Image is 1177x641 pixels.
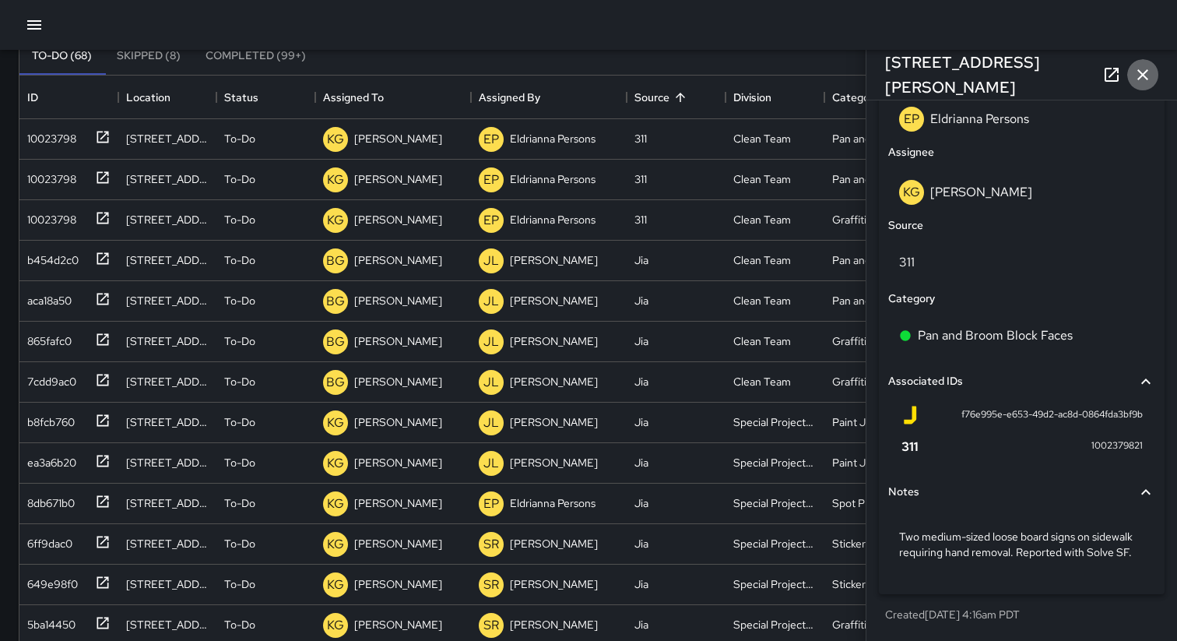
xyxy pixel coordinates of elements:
div: Jia [634,536,648,551]
p: EP [483,171,499,189]
button: Completed (99+) [193,37,318,75]
p: BG [326,292,345,311]
div: Assigned By [479,76,540,119]
div: Jia [634,333,648,349]
p: [PERSON_NAME] [510,252,598,268]
p: To-Do [224,374,255,389]
div: 10023798 [21,165,76,187]
p: KG [327,495,344,513]
div: 436 Jackson Street [126,455,209,470]
div: Pan and Broom Block Faces [832,252,915,268]
p: [PERSON_NAME] [510,576,598,592]
p: Eldrianna Persons [510,212,596,227]
p: Eldrianna Persons [510,131,596,146]
div: Graffiti Removal [832,617,911,632]
p: [PERSON_NAME] [354,495,442,511]
div: 359 Kearny Street [126,617,209,632]
div: Division [726,76,824,119]
p: [PERSON_NAME] [354,536,442,551]
div: 865fafc0 [21,327,72,349]
button: Sort [669,86,691,108]
div: Spot Pressure Washing [832,495,915,511]
div: Clean Team [733,252,791,268]
div: Special Projects Team [733,576,817,592]
div: Jia [634,252,648,268]
div: b454d2c0 [21,246,79,268]
p: [PERSON_NAME] [510,333,598,349]
div: aca18a50 [21,287,72,308]
div: Clean Team [733,374,791,389]
p: KG [327,535,344,554]
div: 353 Kearny Street [126,536,209,551]
p: To-Do [224,252,255,268]
p: BG [326,252,345,270]
div: 10023798 [21,206,76,227]
div: Jia [634,414,648,430]
p: [PERSON_NAME] [354,414,442,430]
div: Division [733,76,771,119]
div: 700 Montgomery Street [126,333,209,349]
button: To-Do (68) [19,37,104,75]
div: 311 [634,212,647,227]
p: EP [483,130,499,149]
p: To-Do [224,333,255,349]
p: Eldrianna Persons [510,171,596,187]
div: 700 Montgomery Street [126,252,209,268]
p: JL [483,252,499,270]
p: [PERSON_NAME] [354,131,442,146]
div: Jia [634,374,648,389]
p: [PERSON_NAME] [510,374,598,389]
div: Location [118,76,217,119]
div: Jia [634,495,648,511]
p: [PERSON_NAME] [510,414,598,430]
div: Special Projects Team [733,414,817,430]
div: ea3a6b20 [21,449,76,470]
div: Pan and Broom Block Faces [832,171,915,187]
div: 8db671b0 [21,489,75,511]
div: 1 Second Street [126,171,209,187]
div: Status [216,76,315,119]
p: JL [483,373,499,392]
div: 311 [634,171,647,187]
div: Special Projects Team [733,536,817,551]
div: Pan and Broom Block Faces [832,293,915,308]
div: Category [832,76,879,119]
div: 5ba14450 [21,611,76,632]
p: SR [483,535,499,554]
p: JL [483,333,499,351]
p: [PERSON_NAME] [354,171,442,187]
p: To-Do [224,131,255,146]
div: 700 Montgomery Street [126,374,209,389]
div: 649e98f0 [21,570,78,592]
p: To-Do [224,414,255,430]
div: Clean Team [733,131,791,146]
div: Paint Job [832,414,878,430]
div: Clean Team [733,212,791,227]
div: Clean Team [733,333,791,349]
p: JL [483,454,499,473]
div: Source [634,76,669,119]
p: [PERSON_NAME] [510,455,598,470]
div: Jia [634,293,648,308]
p: To-Do [224,455,255,470]
div: Special Projects Team [733,617,817,632]
div: Sticker Removal [832,536,910,551]
div: Pan and Broom Block Faces [832,131,915,146]
div: Paint Job [832,455,878,470]
div: Graffiti Removal [832,333,911,349]
p: [PERSON_NAME] [354,576,442,592]
p: [PERSON_NAME] [354,333,442,349]
div: Assigned To [323,76,384,119]
div: Graffiti Removal [832,212,911,227]
p: To-Do [224,171,255,187]
p: JL [483,292,499,311]
p: KG [327,130,344,149]
div: ID [27,76,38,119]
div: 311 [634,131,647,146]
div: Jia [634,617,648,632]
div: Assigned By [471,76,627,119]
p: JL [483,414,499,432]
p: KG [327,454,344,473]
p: BG [326,373,345,392]
div: 415 Sansome Street [126,414,209,430]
